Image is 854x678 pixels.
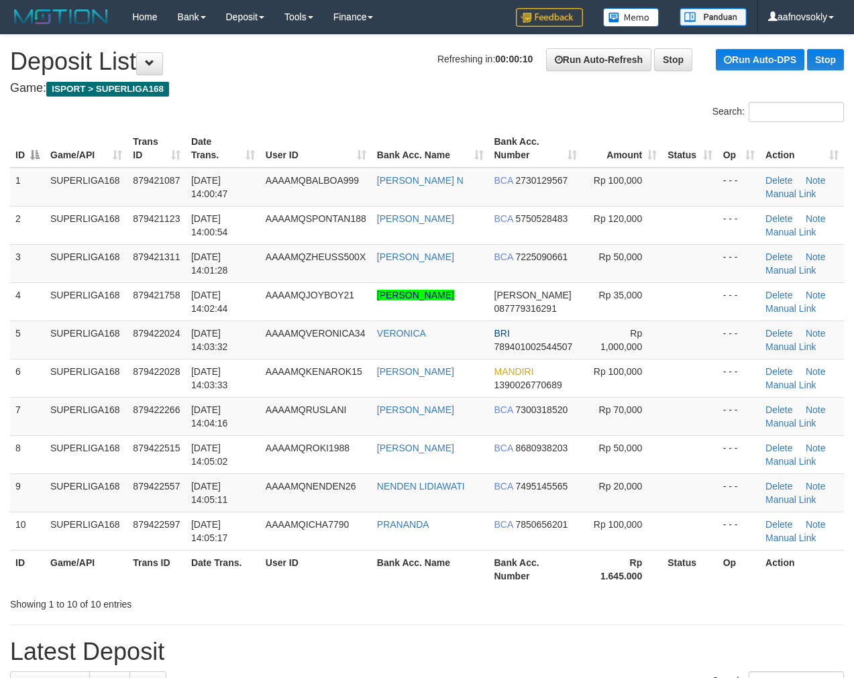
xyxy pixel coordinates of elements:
[10,206,45,244] td: 2
[372,129,489,168] th: Bank Acc. Name: activate to sort column ascending
[191,175,228,199] span: [DATE] 14:00:47
[718,435,760,473] td: - - -
[191,519,228,543] span: [DATE] 14:05:17
[10,638,844,665] h1: Latest Deposit
[806,251,826,262] a: Note
[765,303,816,314] a: Manual Link
[594,366,642,377] span: Rp 100,000
[377,251,454,262] a: [PERSON_NAME]
[45,244,127,282] td: SUPERLIGA168
[515,404,568,415] span: Copy 7300318520 to clipboard
[765,213,792,224] a: Delete
[10,168,45,207] td: 1
[133,366,180,377] span: 879422028
[10,129,45,168] th: ID: activate to sort column descending
[46,82,169,97] span: ISPORT > SUPERLIGA168
[191,251,228,276] span: [DATE] 14:01:28
[765,494,816,505] a: Manual Link
[515,251,568,262] span: Copy 7225090661 to clipboard
[718,550,760,588] th: Op
[765,265,816,276] a: Manual Link
[494,303,557,314] span: Copy 087779316291 to clipboard
[494,481,513,492] span: BCA
[599,404,643,415] span: Rp 70,000
[186,129,260,168] th: Date Trans.: activate to sort column ascending
[806,290,826,300] a: Note
[599,481,643,492] span: Rp 20,000
[765,227,816,237] a: Manual Link
[133,175,180,186] span: 879421087
[45,321,127,359] td: SUPERLIGA168
[806,366,826,377] a: Note
[377,481,465,492] a: NENDEN LIDIAWATI
[765,519,792,530] a: Delete
[260,550,372,588] th: User ID
[594,519,642,530] span: Rp 100,000
[765,456,816,467] a: Manual Link
[582,550,663,588] th: Rp 1.645.000
[712,102,844,122] label: Search:
[599,443,643,453] span: Rp 50,000
[765,418,816,429] a: Manual Link
[515,519,568,530] span: Copy 7850656201 to clipboard
[377,404,454,415] a: [PERSON_NAME]
[377,328,426,339] a: VERONICA
[127,129,186,168] th: Trans ID: activate to sort column ascending
[494,341,573,352] span: Copy 789401002544507 to clipboard
[495,54,533,64] strong: 00:00:10
[718,206,760,244] td: - - -
[515,213,568,224] span: Copy 5750528483 to clipboard
[594,213,642,224] span: Rp 120,000
[765,341,816,352] a: Manual Link
[266,519,350,530] span: AAAAMQICHA7790
[266,366,362,377] span: AAAAMQKENAROK15
[718,397,760,435] td: - - -
[133,328,180,339] span: 879422024
[377,519,429,530] a: PRANANDA
[266,290,354,300] span: AAAAMQJOYBOY21
[133,290,180,300] span: 879421758
[377,213,454,224] a: [PERSON_NAME]
[515,175,568,186] span: Copy 2730129567 to clipboard
[133,481,180,492] span: 879422557
[765,380,816,390] a: Manual Link
[127,550,186,588] th: Trans ID
[133,443,180,453] span: 879422515
[765,251,792,262] a: Delete
[760,129,844,168] th: Action: activate to sort column ascending
[191,443,228,467] span: [DATE] 14:05:02
[191,213,228,237] span: [DATE] 14:00:54
[765,366,792,377] a: Delete
[806,481,826,492] a: Note
[191,366,228,390] span: [DATE] 14:03:33
[718,244,760,282] td: - - -
[186,550,260,588] th: Date Trans.
[10,7,112,27] img: MOTION_logo.png
[45,282,127,321] td: SUPERLIGA168
[718,512,760,550] td: - - -
[494,213,513,224] span: BCA
[10,512,45,550] td: 10
[10,48,844,75] h1: Deposit List
[807,49,844,70] a: Stop
[494,175,513,186] span: BCA
[266,251,366,262] span: AAAAMQZHEUSS500X
[266,443,350,453] span: AAAAMQROKI1988
[45,397,127,435] td: SUPERLIGA168
[191,404,228,429] span: [DATE] 14:04:16
[599,251,643,262] span: Rp 50,000
[765,532,816,543] a: Manual Link
[765,290,792,300] a: Delete
[372,550,489,588] th: Bank Acc. Name
[45,129,127,168] th: Game/API: activate to sort column ascending
[515,443,568,453] span: Copy 8680938203 to clipboard
[765,175,792,186] a: Delete
[377,290,454,300] a: [PERSON_NAME]
[191,328,228,352] span: [DATE] 14:03:32
[718,282,760,321] td: - - -
[718,359,760,397] td: - - -
[191,481,228,505] span: [DATE] 14:05:11
[266,328,366,339] span: AAAAMQVERONICA34
[603,8,659,27] img: Button%20Memo.svg
[680,8,747,26] img: panduan.png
